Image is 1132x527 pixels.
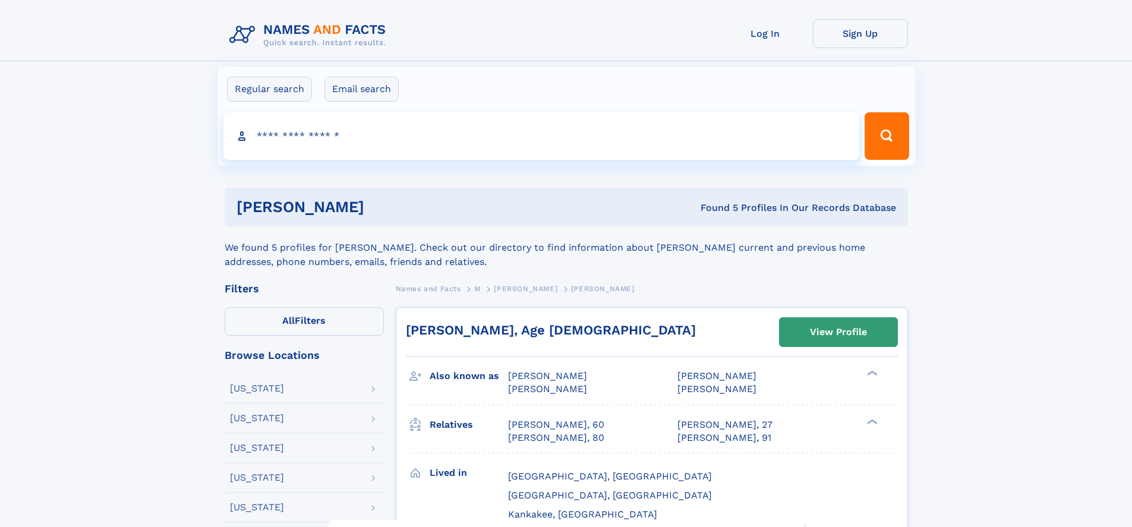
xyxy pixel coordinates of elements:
[282,315,295,326] span: All
[494,285,557,293] span: [PERSON_NAME]
[494,281,557,296] a: [PERSON_NAME]
[532,201,896,214] div: Found 5 Profiles In Our Records Database
[718,19,813,48] a: Log In
[430,463,508,483] h3: Lived in
[324,77,399,102] label: Email search
[508,418,604,431] a: [PERSON_NAME], 60
[225,19,396,51] img: Logo Names and Facts
[508,490,712,501] span: [GEOGRAPHIC_DATA], [GEOGRAPHIC_DATA]
[677,418,772,431] a: [PERSON_NAME], 27
[865,112,909,160] button: Search Button
[225,283,384,294] div: Filters
[508,431,604,444] a: [PERSON_NAME], 80
[677,370,756,381] span: [PERSON_NAME]
[230,443,284,453] div: [US_STATE]
[677,431,771,444] a: [PERSON_NAME], 91
[508,471,712,482] span: [GEOGRAPHIC_DATA], [GEOGRAPHIC_DATA]
[780,318,897,346] a: View Profile
[508,509,657,520] span: Kankakee, [GEOGRAPHIC_DATA]
[813,19,908,48] a: Sign Up
[230,384,284,393] div: [US_STATE]
[223,112,860,160] input: search input
[864,370,878,377] div: ❯
[230,414,284,423] div: [US_STATE]
[225,307,384,336] label: Filters
[571,285,635,293] span: [PERSON_NAME]
[508,383,587,395] span: [PERSON_NAME]
[677,383,756,395] span: [PERSON_NAME]
[474,281,481,296] a: M
[406,323,696,337] a: [PERSON_NAME], Age [DEMOGRAPHIC_DATA]
[396,281,461,296] a: Names and Facts
[237,200,532,214] h1: [PERSON_NAME]
[225,226,908,269] div: We found 5 profiles for [PERSON_NAME]. Check out our directory to find information about [PERSON_...
[474,285,481,293] span: M
[430,366,508,386] h3: Also known as
[225,350,384,361] div: Browse Locations
[508,370,587,381] span: [PERSON_NAME]
[864,418,878,425] div: ❯
[230,503,284,512] div: [US_STATE]
[430,415,508,435] h3: Relatives
[230,473,284,482] div: [US_STATE]
[227,77,312,102] label: Regular search
[810,318,867,346] div: View Profile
